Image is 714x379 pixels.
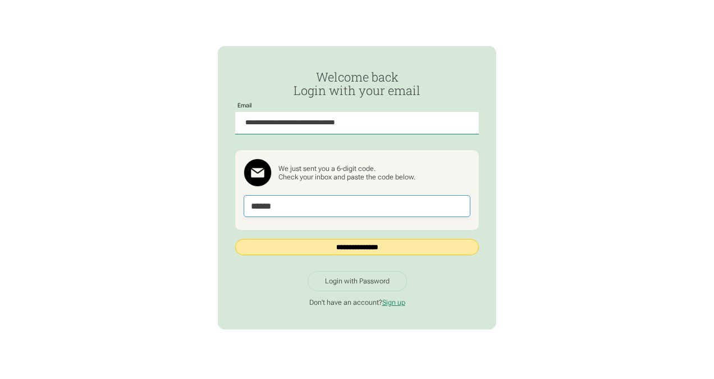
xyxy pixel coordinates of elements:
div: We just sent you a 6-digit code. Check your inbox and paste the code below. [278,164,415,182]
a: Sign up [382,298,405,306]
h2: Welcome back Login with your email [235,70,479,97]
div: Login with Password [325,277,390,286]
p: Don't have an account? [235,298,479,307]
label: Email [235,102,255,109]
form: Passwordless Login [235,70,479,264]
